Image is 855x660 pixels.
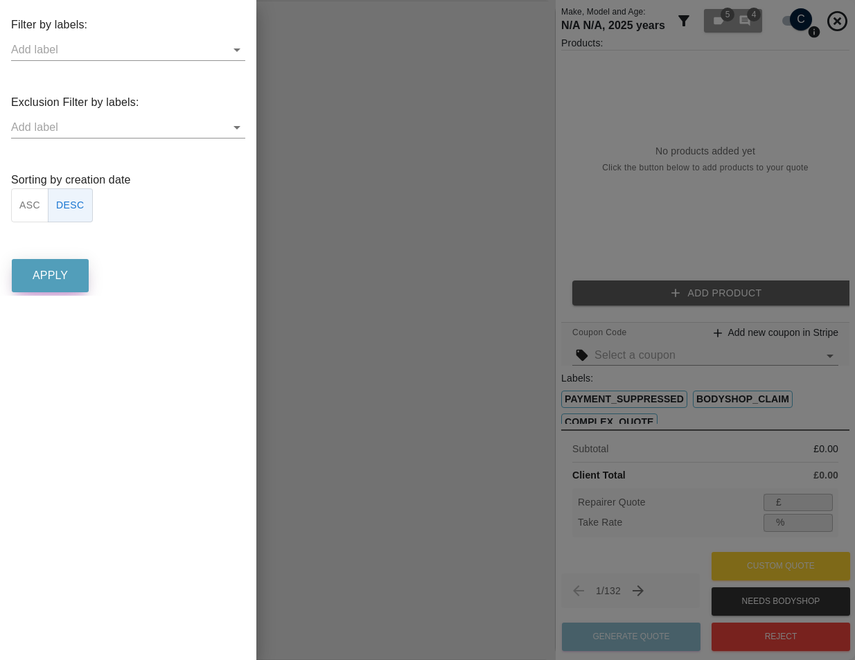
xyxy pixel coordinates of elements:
[227,40,247,60] button: Open
[11,17,87,33] p: Filter by labels:
[227,118,247,137] button: Open
[11,172,245,188] p: Sorting by creation date
[33,267,68,284] p: Apply
[48,188,93,222] button: DESC
[11,94,139,111] p: Exclusion Filter by labels:
[12,259,89,292] button: Apply
[11,39,224,60] input: Add label
[11,116,224,138] input: Add label
[11,188,49,222] button: ASC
